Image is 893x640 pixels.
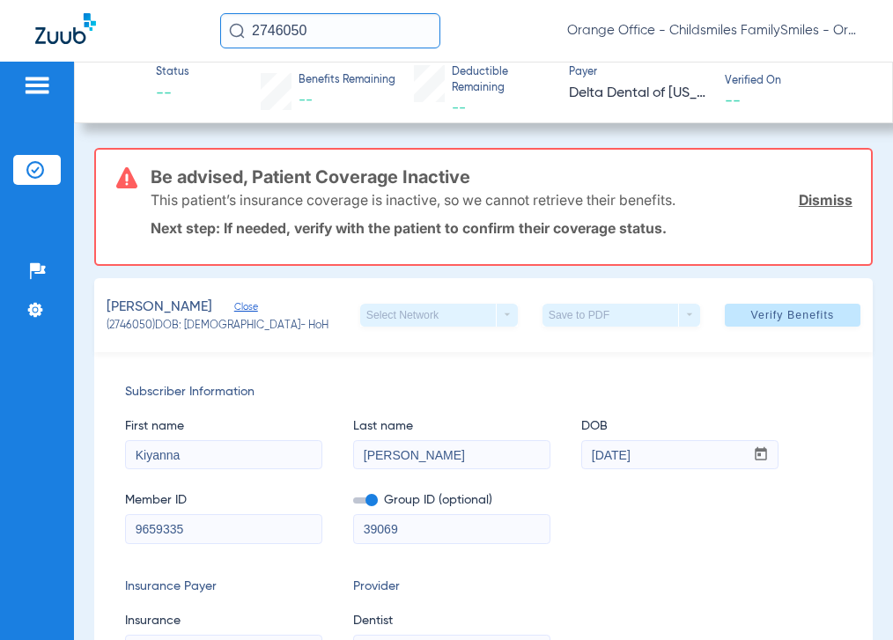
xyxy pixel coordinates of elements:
[229,23,245,39] img: Search Icon
[567,22,858,40] span: Orange Office - Childsmiles FamilySmiles - Orange St Dental Associates LLC - Orange General DBA A...
[805,555,893,640] iframe: Chat Widget
[220,13,440,48] input: Search for patients
[107,297,212,319] span: [PERSON_NAME]
[725,91,741,109] span: --
[23,75,51,96] img: hamburger-icon
[151,191,675,209] p: This patient’s insurance coverage is inactive, so we cannot retrieve their benefits.
[125,491,322,510] span: Member ID
[125,417,322,436] span: First name
[35,13,96,44] img: Zuub Logo
[750,308,834,322] span: Verify Benefits
[299,73,395,89] span: Benefits Remaining
[151,219,852,237] p: Next step: If needed, verify with the patient to confirm their coverage status.
[725,74,865,90] span: Verified On
[125,577,322,596] span: Insurance Payer
[151,168,852,186] h3: Be advised, Patient Coverage Inactive
[799,191,852,209] a: Dismiss
[234,301,250,318] span: Close
[569,83,709,105] span: Delta Dental of [US_STATE]
[156,83,189,105] span: --
[299,93,313,107] span: --
[725,304,860,327] button: Verify Benefits
[744,441,779,469] button: Open calendar
[581,417,779,436] span: DOB
[353,417,550,436] span: Last name
[125,612,322,630] span: Insurance
[156,65,189,81] span: Status
[107,319,328,335] span: (2746050) DOB: [DEMOGRAPHIC_DATA] - HoH
[569,65,709,81] span: Payer
[452,101,466,115] span: --
[116,167,137,188] img: error-icon
[125,383,842,401] span: Subscriber Information
[353,577,550,596] span: Provider
[353,491,550,510] span: Group ID (optional)
[452,65,553,96] span: Deductible Remaining
[353,612,550,630] span: Dentist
